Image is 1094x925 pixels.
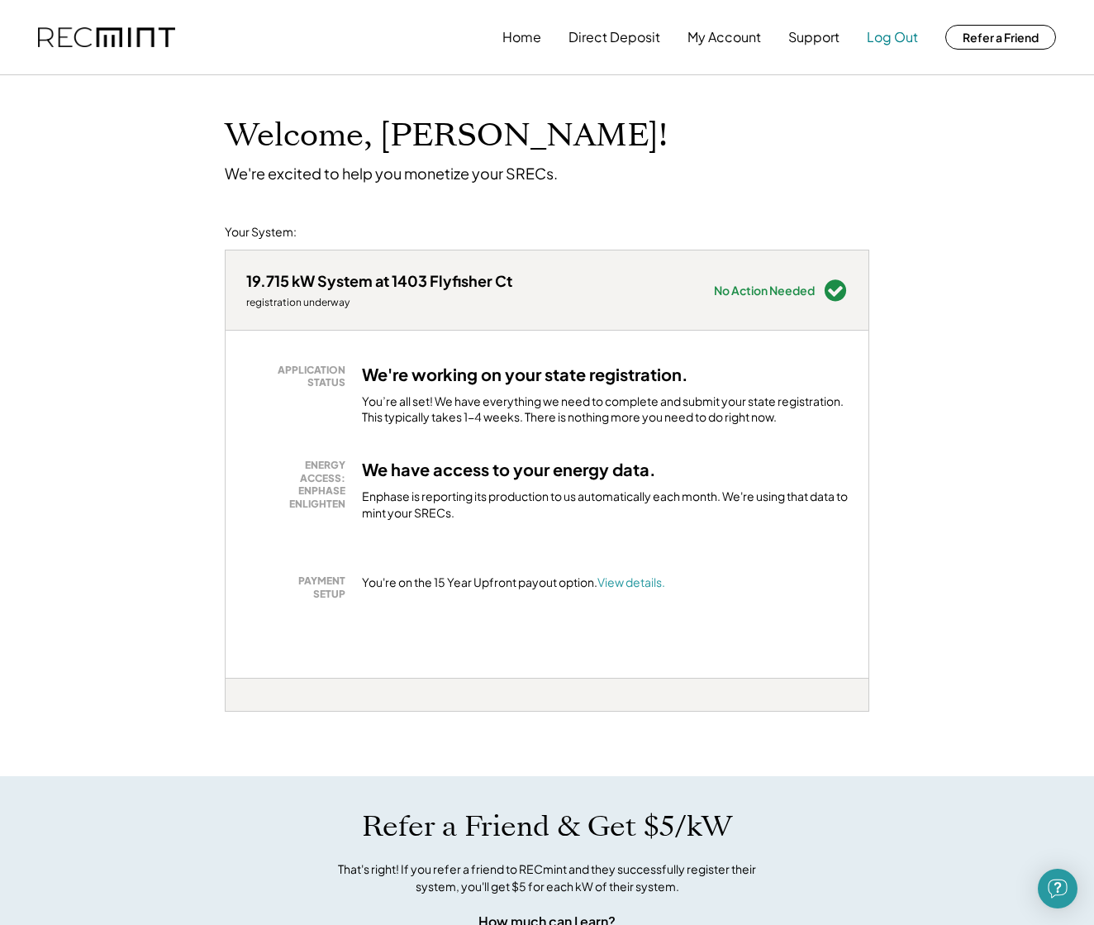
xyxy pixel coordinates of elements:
[225,164,558,183] div: We're excited to help you monetize your SRECs.
[714,284,815,296] div: No Action Needed
[362,809,732,844] h1: Refer a Friend & Get $5/kW
[788,21,840,54] button: Support
[568,21,660,54] button: Direct Deposit
[254,364,345,389] div: APPLICATION STATUS
[362,575,665,591] div: You're on the 15 Year Upfront payout option.
[320,861,774,895] div: That's right! If you refer a friend to RECmint and they successfully register their system, you'l...
[1038,869,1077,908] div: Open Intercom Messenger
[362,393,848,426] div: You’re all set! We have everything we need to complete and submit your state registration. This t...
[38,27,175,48] img: recmint-logotype%403x.png
[225,117,668,155] h1: Welcome, [PERSON_NAME]!
[362,489,848,521] div: Enphase is reporting its production to us automatically each month. We're using that data to mint...
[362,364,688,385] h3: We're working on your state registration.
[597,575,665,589] a: View details.
[867,21,918,54] button: Log Out
[254,459,345,510] div: ENERGY ACCESS: ENPHASE ENLIGHTEN
[225,224,297,241] div: Your System:
[246,271,512,290] div: 19.715 kW System at 1403 Flyfisher Ct
[225,712,283,718] div: wa9t9i7w - VA Distributed
[246,296,512,309] div: registration underway
[362,459,656,480] h3: We have access to your energy data.
[945,25,1056,50] button: Refer a Friend
[502,21,541,54] button: Home
[254,575,345,600] div: PAYMENT SETUP
[687,21,761,54] button: My Account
